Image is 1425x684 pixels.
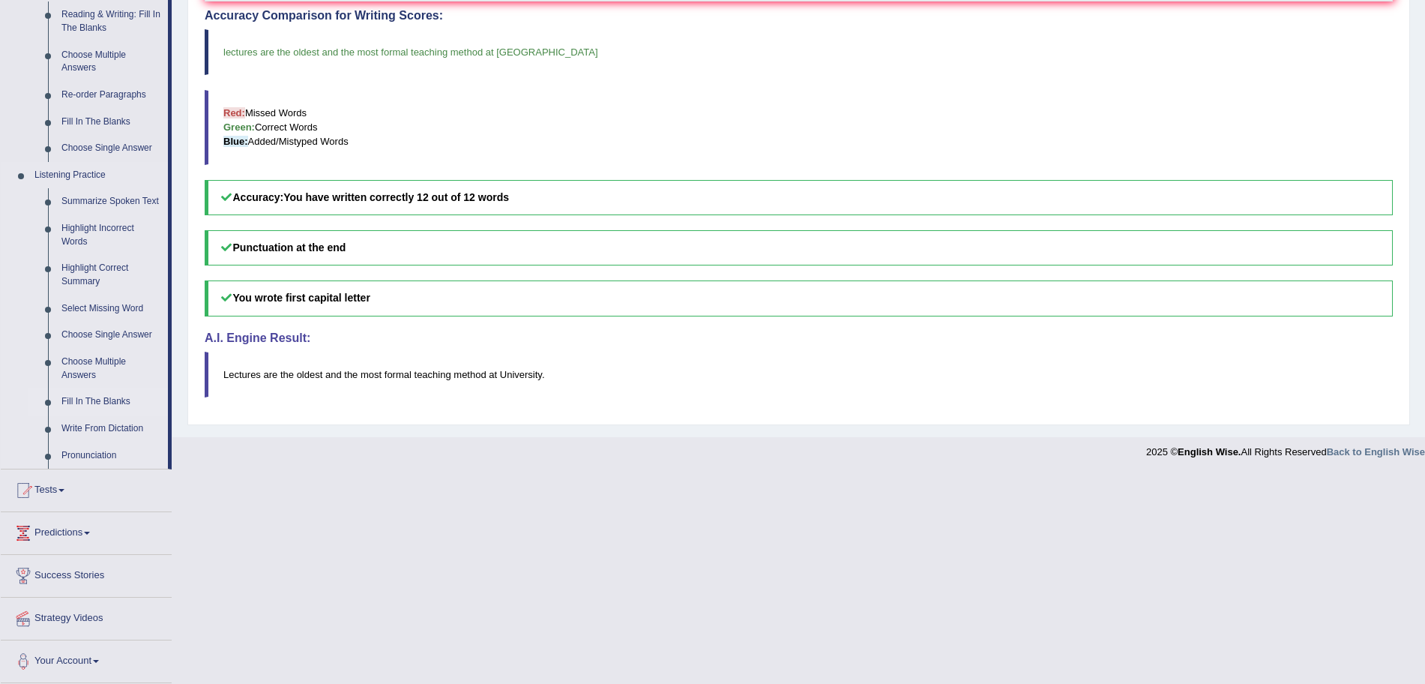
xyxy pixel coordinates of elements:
[223,369,261,380] span: Lectures
[361,369,382,380] span: most
[28,162,168,189] a: Listening Practice
[1,640,172,678] a: Your Account
[205,180,1393,215] h5: Accuracy:
[205,331,1393,345] h4: A.I. Engine Result:
[385,369,412,380] span: formal
[1327,446,1425,457] a: Back to English Wise
[223,121,255,133] b: Green:
[55,388,168,415] a: Fill In The Blanks
[55,42,168,82] a: Choose Multiple Answers
[1178,446,1241,457] strong: English Wise.
[1146,437,1425,459] div: 2025 © All Rights Reserved
[55,135,168,162] a: Choose Single Answer
[55,322,168,349] a: Choose Single Answer
[280,369,294,380] span: the
[297,369,323,380] span: oldest
[55,82,168,109] a: Re-order Paragraphs
[454,369,486,380] span: method
[223,136,248,147] b: Blue:
[344,369,358,380] span: the
[55,295,168,322] a: Select Missing Word
[1,469,172,507] a: Tests
[205,90,1393,164] blockquote: Missed Words Correct Words Added/Mistyped Words
[55,188,168,215] a: Summarize Spoken Text
[55,442,168,469] a: Pronunciation
[55,255,168,295] a: Highlight Correct Summary
[1,512,172,550] a: Predictions
[55,215,168,255] a: Highlight Incorrect Words
[415,369,451,380] span: teaching
[489,369,497,380] span: at
[205,280,1393,316] h5: You wrote first capital letter
[500,369,542,380] span: University
[205,352,1393,397] blockquote: .
[205,230,1393,265] h5: Punctuation at the end
[223,107,245,118] b: Red:
[55,109,168,136] a: Fill In The Blanks
[205,9,1393,22] h4: Accuracy Comparison for Writing Scores:
[283,191,509,203] b: You have written correctly 12 out of 12 words
[55,349,168,388] a: Choose Multiple Answers
[264,369,278,380] span: are
[223,46,598,58] span: lectures are the oldest and the most formal teaching method at [GEOGRAPHIC_DATA]
[1,555,172,592] a: Success Stories
[325,369,342,380] span: and
[55,415,168,442] a: Write From Dictation
[1,598,172,635] a: Strategy Videos
[55,1,168,41] a: Reading & Writing: Fill In The Blanks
